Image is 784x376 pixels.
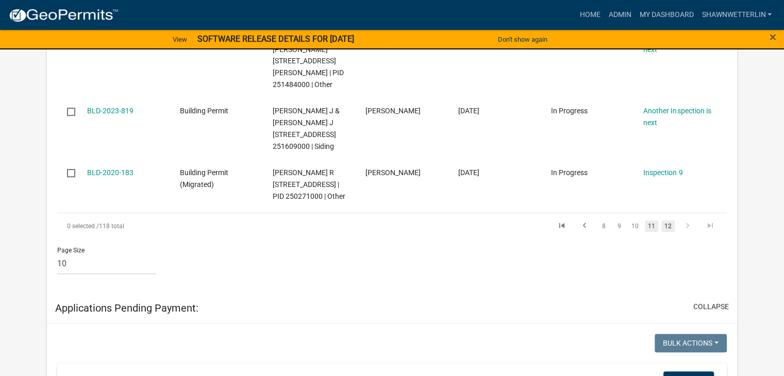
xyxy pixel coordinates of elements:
[169,31,191,48] a: View
[180,168,228,189] span: Building Permit (Migrated)
[458,107,479,115] span: 04/11/2023
[67,223,99,230] span: 0 selected /
[551,107,587,115] span: In Progress
[552,220,572,232] a: go to first page
[87,168,134,177] a: BLD-2020-183
[661,220,675,232] a: 12
[697,5,776,25] a: ShawnWetterlin
[770,30,776,44] span: ×
[770,31,776,43] button: Close
[87,107,134,115] a: BLD-2023-819
[57,213,321,239] div: 118 total
[180,107,228,115] span: Building Permit
[613,220,625,232] a: 9
[643,168,682,177] a: Inspection 9
[273,168,345,200] span: POELLINGER,MIKEL R 21 ELM ST N, Houston County | PID 250271000 | Other
[693,301,729,312] button: collapse
[643,217,660,235] li: page 11
[645,220,658,232] a: 11
[494,31,552,48] button: Don't show again
[596,217,611,235] li: page 8
[655,334,727,352] button: Bulk Actions
[611,217,627,235] li: page 9
[55,302,198,314] h5: Applications Pending Payment:
[660,217,676,235] li: page 12
[604,5,635,25] a: Admin
[197,34,354,44] strong: SOFTWARE RELEASE DETAILS FOR [DATE]
[365,107,420,115] span: Torrey Kistler
[365,168,420,177] span: Mike Poellinger
[643,107,711,127] a: Another Inspection is next
[273,33,344,89] span: HOGAN, DON & STACIE 185 MCINTOSH RD E, Houston County | PID 251484000 | Other
[628,220,642,232] a: 10
[458,168,479,177] span: 05/17/2020
[635,5,697,25] a: My Dashboard
[551,168,587,177] span: In Progress
[575,220,594,232] a: go to previous page
[575,5,604,25] a: Home
[627,217,643,235] li: page 10
[678,220,697,232] a: go to next page
[700,220,720,232] a: go to last page
[273,107,340,150] span: KISTLER,TORREY J & TAMI J 710 4TH ST N, Houston County | PID 251609000 | Siding
[597,220,610,232] a: 8
[643,33,711,54] a: Another Inspection is next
